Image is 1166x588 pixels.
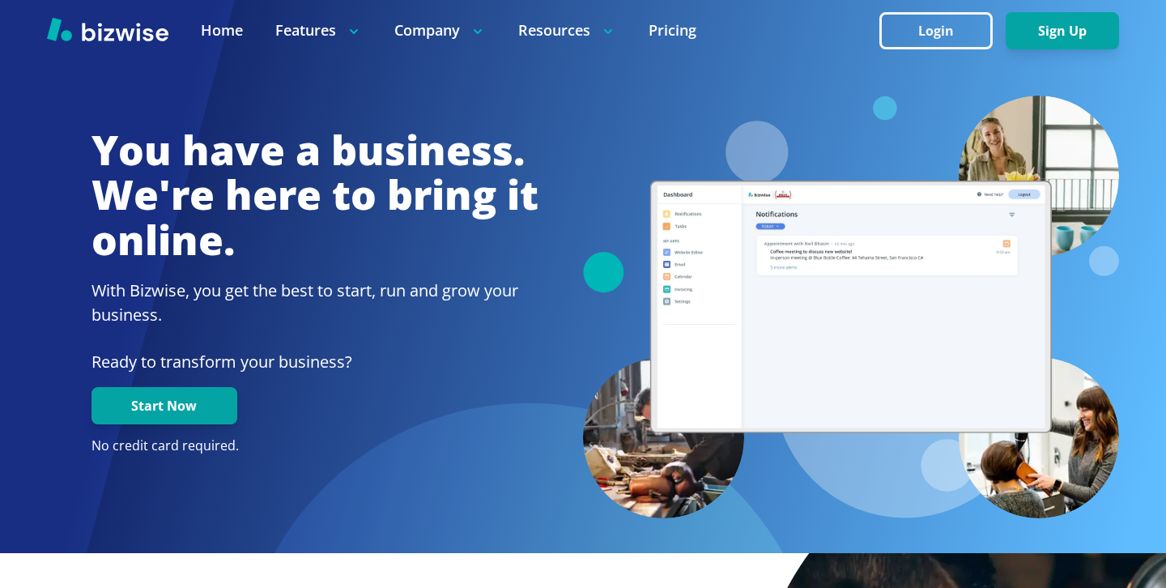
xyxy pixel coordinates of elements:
[91,437,538,455] p: No credit card required.
[201,20,243,40] a: Home
[275,20,362,40] p: Features
[91,398,237,414] a: Start Now
[1006,12,1119,49] button: Sign Up
[1006,23,1119,39] a: Sign Up
[91,350,538,374] p: Ready to transform your business?
[518,20,616,40] p: Resources
[91,128,538,263] h1: You have a business. We're here to bring it online.
[91,387,237,424] button: Start Now
[394,20,486,40] p: Company
[879,23,1006,39] a: Login
[649,20,696,40] a: Pricing
[47,17,168,41] img: Bizwise Logo
[879,12,993,49] button: Login
[91,279,538,327] h2: With Bizwise, you get the best to start, run and grow your business.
